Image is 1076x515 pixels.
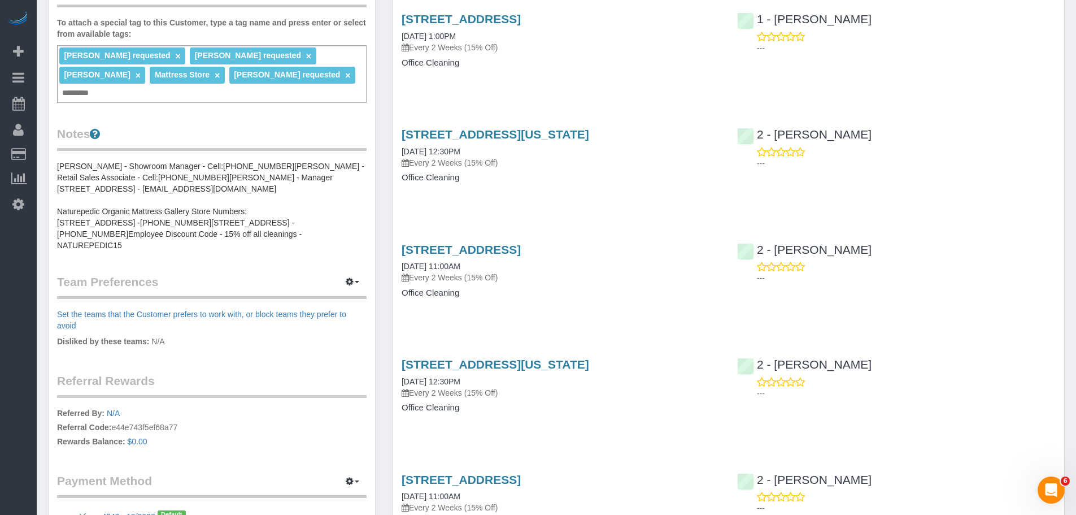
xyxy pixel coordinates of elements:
[306,51,311,61] a: ×
[737,358,872,371] a: 2 - [PERSON_NAME]
[402,502,720,513] p: Every 2 Weeks (15% Off)
[234,70,340,79] span: [PERSON_NAME] requested
[57,310,346,330] a: Set the teams that the Customer prefers to work with, or block teams they prefer to avoid
[757,388,1056,399] p: ---
[757,42,1056,54] p: ---
[57,161,367,251] pre: [PERSON_NAME] - Showroom Manager - Cell: [PERSON_NAME] - Retail Sales Associate - Cell: [PERSON_N...
[1061,477,1070,486] span: 6
[737,243,872,256] a: 2 - [PERSON_NAME]
[158,173,229,182] hm-ph: [PHONE_NUMBER]
[402,387,720,399] p: Every 2 Weeks (15% Off)
[402,403,720,413] h4: Office Cleaning
[64,51,170,60] span: [PERSON_NAME] requested
[737,473,872,486] a: 2 - [PERSON_NAME]
[128,437,147,446] a: $0.00
[140,218,211,227] hm-ph: [PHONE_NUMBER]
[737,128,872,141] a: 2 - [PERSON_NAME]
[155,70,210,79] span: Mattress Store
[57,336,149,347] label: Disliked by these teams:
[57,422,111,433] label: Referral Code:
[223,162,294,171] hm-ph: [PHONE_NUMBER]
[176,51,181,61] a: ×
[107,409,120,418] a: N/A
[57,274,367,299] legend: Team Preferences
[57,408,104,419] label: Referred By:
[402,32,456,41] a: [DATE] 1:00PM
[402,58,720,68] h4: Office Cleaning
[215,71,220,80] a: ×
[57,408,367,450] p: e44e743f5ef68a77
[402,128,589,141] a: [STREET_ADDRESS][US_STATE]
[737,12,872,25] a: 1 - [PERSON_NAME]
[402,473,521,486] a: [STREET_ADDRESS]
[402,42,720,53] p: Every 2 Weeks (15% Off)
[1038,477,1065,504] iframe: Intercom live chat
[402,492,460,501] a: [DATE] 11:00AM
[757,158,1056,169] p: ---
[57,230,128,239] hm-ph: [PHONE_NUMBER]
[345,71,350,80] a: ×
[402,288,720,298] h4: Office Cleaning
[402,12,521,25] a: [STREET_ADDRESS]
[57,17,367,40] label: To attach a special tag to this Customer, type a tag name and press enter or select from availabl...
[57,373,367,398] legend: Referral Rewards
[402,262,460,271] a: [DATE] 11:00AM
[195,51,301,60] span: [PERSON_NAME] requested
[64,70,130,79] span: [PERSON_NAME]
[57,125,367,151] legend: Notes
[757,503,1056,514] p: ---
[402,173,720,183] h4: Office Cleaning
[402,358,589,371] a: [STREET_ADDRESS][US_STATE]
[151,337,164,346] span: N/A
[757,272,1056,284] p: ---
[402,243,521,256] a: [STREET_ADDRESS]
[57,473,367,498] legend: Payment Method
[57,436,125,447] label: Rewards Balance:
[136,71,141,80] a: ×
[7,11,29,27] img: Automaid Logo
[402,147,460,156] a: [DATE] 12:30PM
[402,157,720,168] p: Every 2 Weeks (15% Off)
[402,377,460,386] a: [DATE] 12:30PM
[402,272,720,283] p: Every 2 Weeks (15% Off)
